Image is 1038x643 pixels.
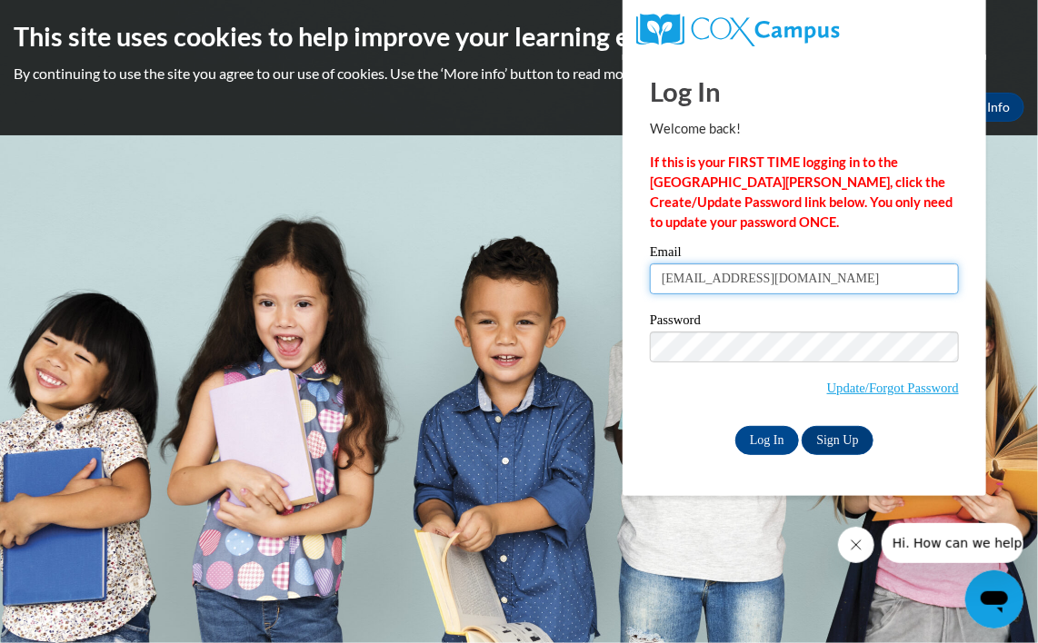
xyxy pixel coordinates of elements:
[735,426,799,455] input: Log In
[636,14,840,46] img: COX Campus
[882,523,1023,563] iframe: Message from company
[802,426,873,455] a: Sign Up
[838,527,874,563] iframe: Close message
[650,119,959,139] p: Welcome back!
[650,245,959,263] label: Email
[650,313,959,331] label: Password
[827,381,959,395] a: Update/Forgot Password
[11,13,147,27] span: Hi. How can we help?
[650,154,953,230] strong: If this is your FIRST TIME logging in to the [GEOGRAPHIC_DATA][PERSON_NAME], click the Create/Upd...
[14,64,1024,84] p: By continuing to use the site you agree to our use of cookies. Use the ‘More info’ button to read...
[14,18,1024,54] h2: This site uses cookies to help improve your learning experience.
[650,73,959,110] h1: Log In
[965,570,1023,628] iframe: Button to launch messaging window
